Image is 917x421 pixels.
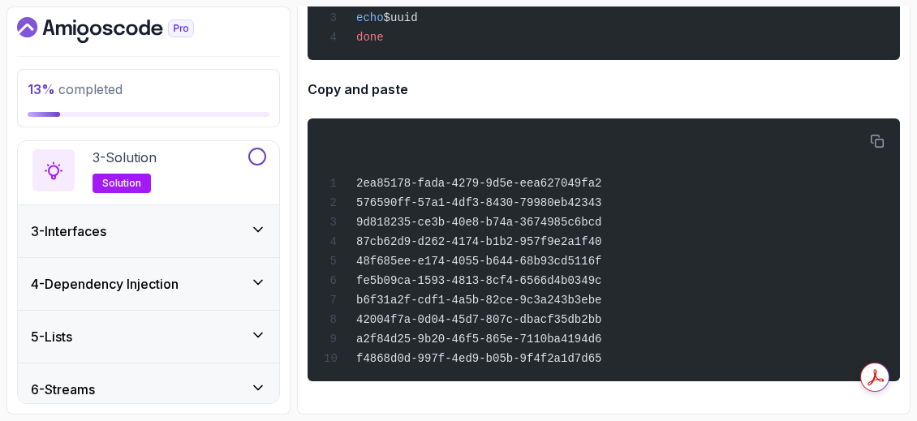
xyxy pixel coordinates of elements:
span: solution [102,177,141,190]
button: 3-Solutionsolution [31,148,266,193]
span: done [356,31,384,44]
h3: 5 - Lists [31,327,72,346]
span: f4868d0d-997f-4ed9-b05b-9f4f2a1d7d65 [356,352,601,365]
span: 42004f7a-0d04-45d7-807c-dbacf35db2bb [356,313,601,326]
span: b6f31a2f-cdf1-4a5b-82ce-9c3a243b3ebe [356,294,601,307]
span: completed [28,81,123,97]
span: 48f685ee-e174-4055-b644-68b93cd5116f [356,255,601,268]
span: fe5b09ca-1593-4813-8cf4-6566d4b0349c [356,274,601,287]
span: echo [356,11,384,24]
h3: 6 - Streams [31,380,95,399]
span: $uuid [384,11,418,24]
span: 9d818235-ce3b-40e8-b74a-3674985c6bcd [356,216,601,229]
h3: 3 - Interfaces [31,221,106,241]
h3: 4 - Dependency Injection [31,274,179,294]
a: Dashboard [17,17,231,43]
button: 4-Dependency Injection [18,258,279,310]
h4: Copy and paste [308,79,900,99]
p: 3 - Solution [93,148,157,167]
button: 6-Streams [18,363,279,415]
button: 5-Lists [18,311,279,363]
span: a2f84d25-9b20-46f5-865e-7110ba4194d6 [356,333,601,346]
span: 2ea85178-fada-4279-9d5e-eea627049fa2 [356,177,601,190]
span: 13 % [28,81,55,97]
button: 3-Interfaces [18,205,279,257]
span: 576590ff-57a1-4df3-8430-79980eb42343 [356,196,601,209]
span: 87cb62d9-d262-4174-b1b2-957f9e2a1f40 [356,235,601,248]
